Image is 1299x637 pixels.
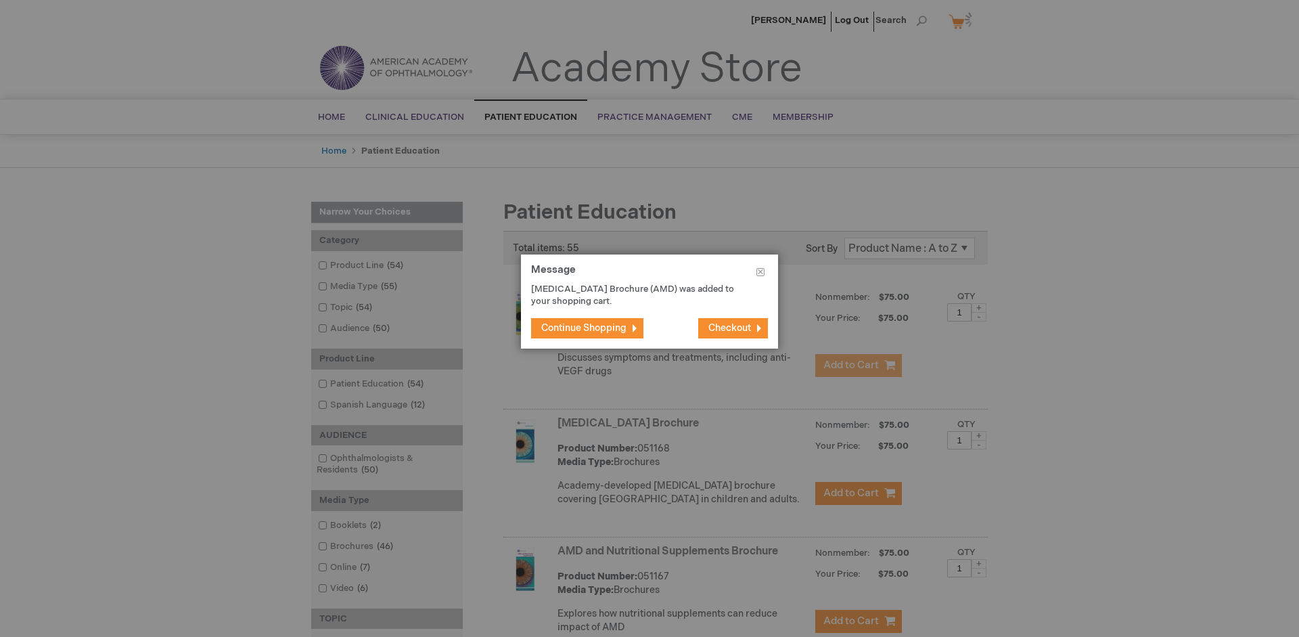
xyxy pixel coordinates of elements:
[708,322,751,334] span: Checkout
[531,265,768,283] h1: Message
[531,283,748,308] p: [MEDICAL_DATA] Brochure (AMD) was added to your shopping cart.
[531,318,643,338] button: Continue Shopping
[541,322,626,334] span: Continue Shopping
[698,318,768,338] button: Checkout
